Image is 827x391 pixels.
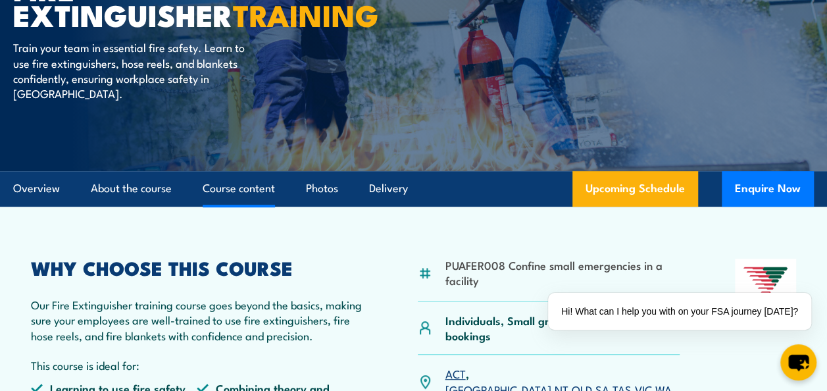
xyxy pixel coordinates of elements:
p: This course is ideal for: [31,357,363,373]
button: Enquire Now [722,171,814,207]
li: PUAFER008 Confine small emergencies in a facility [445,257,679,288]
a: Upcoming Schedule [572,171,698,207]
p: Train your team in essential fire safety. Learn to use fire extinguishers, hose reels, and blanke... [13,39,253,101]
a: About the course [91,171,172,206]
p: Individuals, Small groups or Corporate bookings [445,313,679,344]
img: Nationally Recognised Training logo. [735,259,796,317]
a: ACT [445,365,465,381]
h2: WHY CHOOSE THIS COURSE [31,259,363,276]
a: Delivery [369,171,408,206]
a: Course content [203,171,275,206]
a: Overview [13,171,60,206]
button: chat-button [780,344,816,380]
a: Photos [306,171,338,206]
div: Hi! What can I help you with on your FSA journey [DATE]? [548,293,811,330]
p: Our Fire Extinguisher training course goes beyond the basics, making sure your employees are well... [31,297,363,343]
